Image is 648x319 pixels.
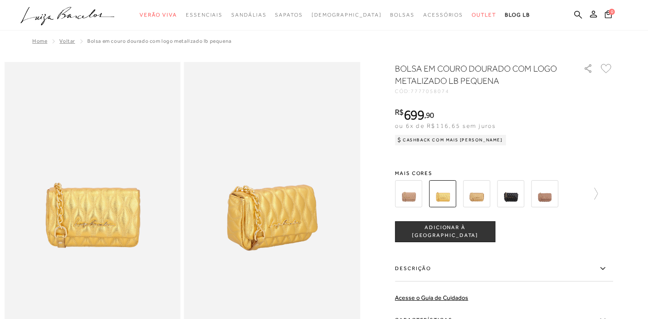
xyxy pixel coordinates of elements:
button: 0 [602,10,614,21]
label: Descrição [395,256,613,281]
img: BOLSA EM COURO OURO VELHO COM LOGO METALIZADO LB PEQUENA [463,180,490,207]
a: categoryNavScreenReaderText [472,7,496,23]
a: BLOG LB [505,7,530,23]
a: noSubCategoriesText [312,7,382,23]
img: BOLSA EM COURO BEGE COM LOGO METALIZADO LB PEQUENA [395,180,422,207]
a: categoryNavScreenReaderText [275,7,302,23]
span: Acessórios [423,12,463,18]
a: categoryNavScreenReaderText [140,7,177,23]
span: Verão Viva [140,12,177,18]
a: categoryNavScreenReaderText [423,7,463,23]
span: BLOG LB [505,12,530,18]
a: Voltar [59,38,75,44]
span: 7777058074 [411,88,449,94]
span: 699 [404,107,424,123]
span: Essenciais [186,12,223,18]
a: categoryNavScreenReaderText [186,7,223,23]
a: Home [32,38,47,44]
img: BOLSA EM COURO DOURADO COM LOGO METALIZADO LB PEQUENA [429,180,456,207]
h1: BOLSA EM COURO DOURADO COM LOGO METALIZADO LB PEQUENA [395,62,559,87]
a: categoryNavScreenReaderText [231,7,266,23]
span: Sandálias [231,12,266,18]
span: 0 [609,9,615,15]
span: 90 [426,110,434,120]
a: Acesse o Guia de Cuidados [395,294,468,301]
img: BOLSA EM COURO PRETA [497,180,524,207]
span: Outlet [472,12,496,18]
span: Bolsas [390,12,415,18]
span: ADICIONAR À [GEOGRAPHIC_DATA] [395,224,495,239]
span: [DEMOGRAPHIC_DATA] [312,12,382,18]
div: Cashback com Mais [PERSON_NAME] [395,135,506,145]
span: BOLSA EM COURO DOURADO COM LOGO METALIZADO LB PEQUENA [87,38,232,44]
span: Sapatos [275,12,302,18]
span: ou 6x de R$116,65 sem juros [395,122,496,129]
button: ADICIONAR À [GEOGRAPHIC_DATA] [395,221,495,242]
i: , [424,111,434,119]
img: Bolsa pequena crossbody camel [531,180,558,207]
span: Mais cores [395,171,613,176]
a: categoryNavScreenReaderText [390,7,415,23]
i: R$ [395,108,404,116]
div: CÓD: [395,89,569,94]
